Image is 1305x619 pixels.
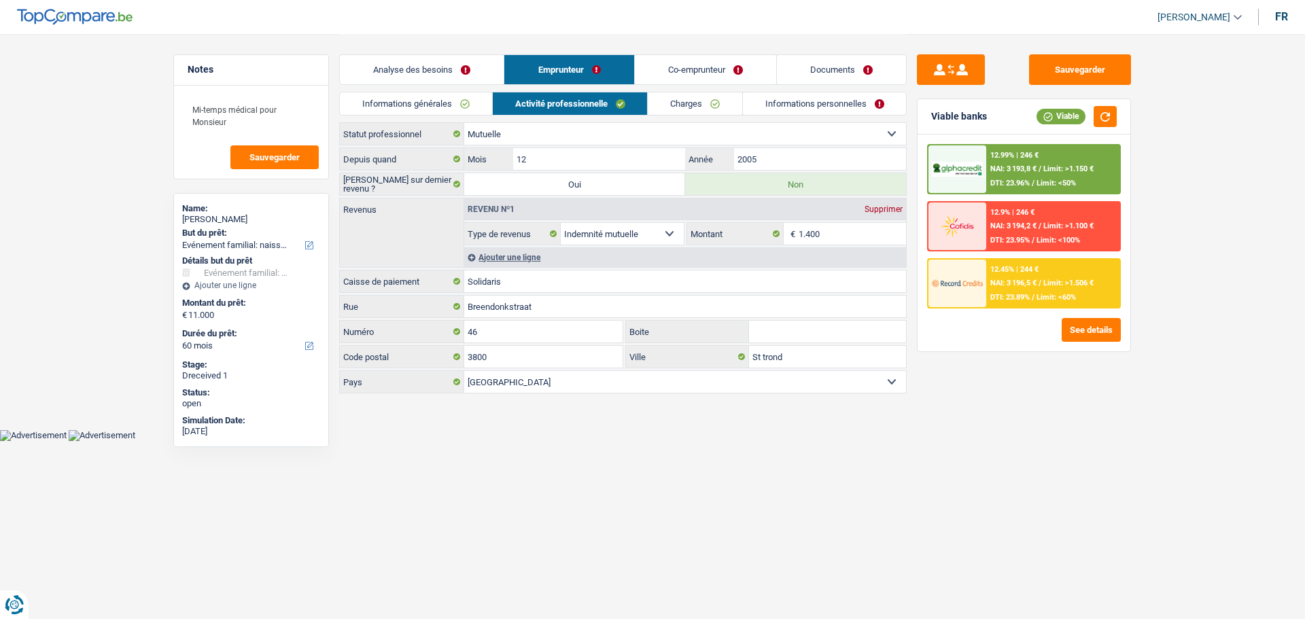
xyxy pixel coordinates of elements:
div: 12.45% | 244 € [990,265,1039,274]
input: MM [513,148,685,170]
span: NAI: 3 196,5 € [990,279,1037,287]
label: Montant du prêt: [182,298,317,308]
span: [PERSON_NAME] [1158,12,1230,23]
div: [DATE] [182,426,320,437]
div: Ajouter une ligne [182,281,320,290]
label: Ville [626,346,750,368]
label: Non [685,173,906,195]
label: Numéro [340,321,464,342]
label: [PERSON_NAME] sur dernier revenu ? [340,173,464,195]
img: Advertisement [69,430,135,441]
span: / [1032,293,1034,302]
button: Sauvegarder [1029,54,1131,85]
span: Limit: >1.100 € [1043,222,1094,230]
div: [PERSON_NAME] [182,214,320,225]
label: Année [685,148,733,170]
span: / [1032,236,1034,245]
a: Activité professionnelle [493,92,648,115]
div: Supprimer [861,205,906,213]
label: Statut professionnel [340,123,464,145]
span: € [784,223,799,245]
a: Informations générales [340,92,492,115]
div: Stage: [182,359,320,370]
button: Sauvegarder [230,145,319,169]
span: € [182,310,187,321]
div: Name: [182,203,320,214]
div: open [182,398,320,409]
span: Limit: >1.150 € [1043,164,1094,173]
label: Rue [340,296,464,317]
label: Revenus [340,198,464,214]
a: [PERSON_NAME] [1147,6,1242,29]
span: / [1039,279,1041,287]
span: Limit: >1.506 € [1043,279,1094,287]
span: / [1039,164,1041,173]
label: Pays [340,371,464,393]
span: NAI: 3 194,2 € [990,222,1037,230]
h5: Notes [188,64,315,75]
span: NAI: 3 193,8 € [990,164,1037,173]
label: Montant [687,223,784,245]
a: Documents [777,55,906,84]
img: Record Credits [932,270,982,296]
span: DTI: 23.96% [990,179,1030,188]
span: Limit: <50% [1037,179,1076,188]
label: Durée du prêt: [182,328,317,339]
span: / [1039,222,1041,230]
span: / [1032,179,1034,188]
div: 12.9% | 246 € [990,208,1034,217]
label: Code postal [340,346,464,368]
label: Oui [464,173,685,195]
label: But du prêt: [182,228,317,238]
span: DTI: 23.95% [990,236,1030,245]
label: Type de revenus [464,223,561,245]
a: Analyse des besoins [340,55,504,84]
a: Emprunteur [504,55,633,84]
div: Status: [182,387,320,398]
div: 12.99% | 246 € [990,151,1039,160]
div: fr [1275,10,1288,23]
input: AAAA [734,148,906,170]
div: Revenu nº1 [464,205,518,213]
div: Viable banks [931,111,987,122]
a: Informations personnelles [743,92,907,115]
img: Cofidis [932,213,982,238]
label: Depuis quand [340,148,464,170]
span: Limit: <100% [1037,236,1080,245]
div: Détails but du prêt [182,255,320,266]
label: Mois [464,148,512,170]
img: AlphaCredit [932,162,982,177]
div: Viable [1037,109,1085,124]
img: TopCompare Logo [17,9,133,25]
span: Sauvegarder [249,153,300,162]
div: Ajouter une ligne [464,247,906,267]
label: Boite [626,321,750,342]
label: Caisse de paiement [340,270,464,292]
a: Charges [648,92,742,115]
span: Limit: <60% [1037,293,1076,302]
span: DTI: 23.89% [990,293,1030,302]
button: See details [1062,318,1121,342]
div: Dreceived 1 [182,370,320,381]
div: Simulation Date: [182,415,320,426]
a: Co-emprunteur [635,55,776,84]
